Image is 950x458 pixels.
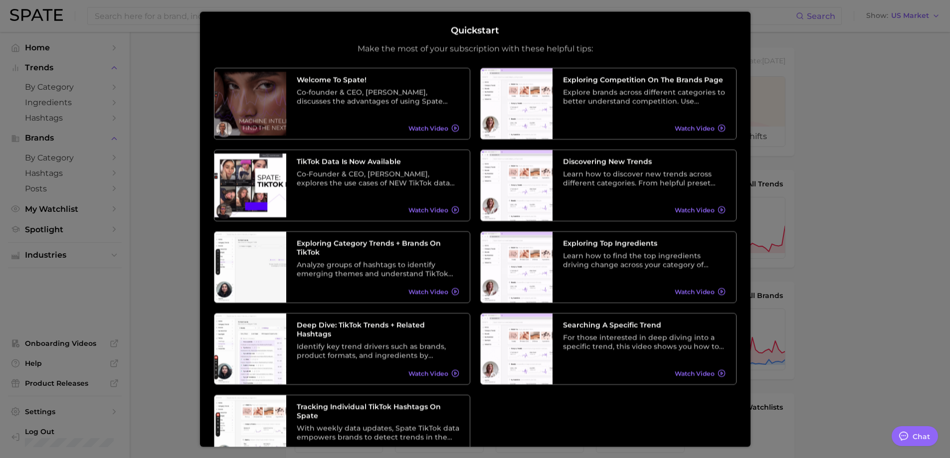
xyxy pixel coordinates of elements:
span: Watch Video [408,370,448,377]
span: Watch Video [408,288,448,296]
h3: Searching A Specific Trend [563,321,726,330]
h2: Quickstart [451,25,499,36]
span: Watch Video [675,370,715,377]
h3: Discovering New Trends [563,157,726,166]
h3: Tracking Individual TikTok Hashtags on Spate [297,403,459,421]
div: Identify key trend drivers such as brands, product formats, and ingredients by leveraging a categ... [297,342,459,360]
div: Learn how to find the top ingredients driving change across your category of choice. From broad c... [563,252,726,270]
a: Exploring Category Trends + Brands on TikTokAnalyze groups of hashtags to identify emerging theme... [214,232,470,304]
a: TikTok data is now availableCo-Founder & CEO, [PERSON_NAME], explores the use cases of NEW TikTok... [214,150,470,222]
span: Watch Video [408,125,448,132]
h3: Exploring Top Ingredients [563,239,726,248]
a: Exploring Competition on the Brands PageExplore brands across different categories to better unde... [480,68,737,140]
a: Deep Dive: TikTok Trends + Related HashtagsIdentify key trend drivers such as brands, product for... [214,313,470,385]
div: Co-founder & CEO, [PERSON_NAME], discusses the advantages of using Spate data as well as its vari... [297,88,459,106]
div: Co-Founder & CEO, [PERSON_NAME], explores the use cases of NEW TikTok data and its relationship w... [297,170,459,188]
h3: Deep Dive: TikTok Trends + Related Hashtags [297,321,459,339]
a: Discovering New TrendsLearn how to discover new trends across different categories. From helpful ... [480,150,737,222]
h3: Exploring Competition on the Brands Page [563,76,726,85]
h3: Exploring Category Trends + Brands on TikTok [297,239,459,257]
span: Watch Video [675,206,715,214]
a: Welcome to Spate!Co-founder & CEO, [PERSON_NAME], discusses the advantages of using Spate data as... [214,68,470,140]
h3: TikTok data is now available [297,157,459,166]
p: Make the most of your subscription with these helpful tips: [358,44,593,54]
span: Watch Video [675,125,715,132]
div: Learn how to discover new trends across different categories. From helpful preset filters to diff... [563,170,726,188]
div: Explore brands across different categories to better understand competition. Use different preset... [563,88,726,106]
span: Watch Video [675,288,715,296]
a: Searching A Specific TrendFor those interested in deep diving into a specific trend, this video s... [480,313,737,385]
h3: Welcome to Spate! [297,76,459,85]
div: With weekly data updates, Spate TikTok data empowers brands to detect trends in the earliest stag... [297,424,459,442]
div: For those interested in deep diving into a specific trend, this video shows you how to search tre... [563,333,726,351]
div: Analyze groups of hashtags to identify emerging themes and understand TikTok trends at a higher l... [297,261,459,279]
span: Watch Video [408,206,448,214]
a: Exploring Top IngredientsLearn how to find the top ingredients driving change across your categor... [480,232,737,304]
